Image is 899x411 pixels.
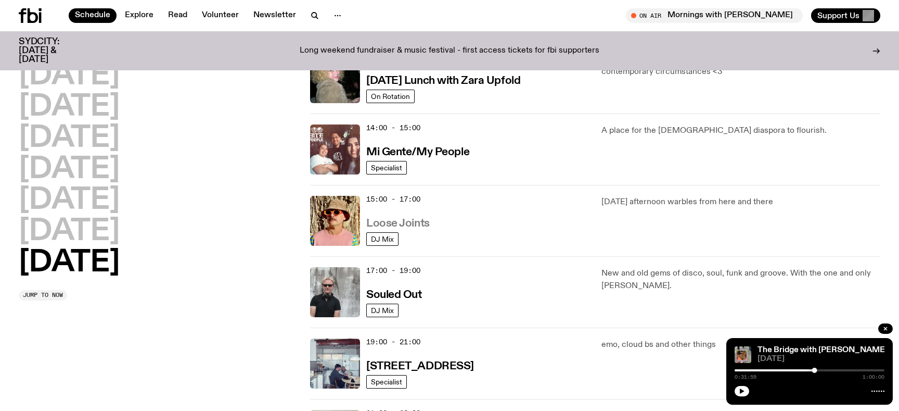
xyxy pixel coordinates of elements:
[735,346,751,363] img: girl taking a mirror selfie with a pink hand held mirror with love heart jewels on it
[366,123,420,133] span: 14:00 - 15:00
[19,124,120,153] button: [DATE]
[119,8,160,23] a: Explore
[371,164,402,171] span: Specialist
[366,90,415,103] a: On Rotation
[19,155,120,184] button: [DATE]
[811,8,880,23] button: Support Us
[366,290,422,301] h3: Souled Out
[366,216,430,229] a: Loose Joints
[601,196,880,208] p: [DATE] afternoon warbles from here and there
[371,92,410,100] span: On Rotation
[19,186,120,215] button: [DATE]
[371,235,394,243] span: DJ Mix
[310,53,360,103] img: A digital camera photo of Zara looking to her right at the camera, smiling. She is wearing a ligh...
[366,145,469,158] a: Mi Gente/My People
[310,339,360,389] img: Pat sits at a dining table with his profile facing the camera. Rhea sits to his left facing the c...
[19,290,67,301] button: Jump to now
[626,8,803,23] button: On AirMornings with [PERSON_NAME] / Springing into some great music haha do u see what i did ther...
[371,306,394,314] span: DJ Mix
[366,337,420,347] span: 19:00 - 21:00
[601,124,880,137] p: A place for the [DEMOGRAPHIC_DATA] diaspora to flourish.
[366,288,422,301] a: Souled Out
[817,11,859,20] span: Support Us
[300,46,599,56] p: Long weekend fundraiser & music festival - first access tickets for fbi supporters
[366,359,474,372] a: [STREET_ADDRESS]
[601,267,880,292] p: New and old gems of disco, soul, funk and groove. With the one and only [PERSON_NAME].
[863,375,884,380] span: 1:00:00
[196,8,245,23] a: Volunteer
[366,161,407,175] a: Specialist
[366,147,469,158] h3: Mi Gente/My People
[366,194,420,204] span: 15:00 - 17:00
[19,248,120,278] button: [DATE]
[601,339,880,351] p: emo, cloud bs and other things
[366,232,399,246] a: DJ Mix
[366,361,474,372] h3: [STREET_ADDRESS]
[757,346,888,354] a: The Bridge with [PERSON_NAME]
[366,375,407,389] a: Specialist
[366,218,430,229] h3: Loose Joints
[310,267,360,317] img: Stephen looks directly at the camera, wearing a black tee, black sunglasses and headphones around...
[19,38,85,64] h3: SYDCITY: [DATE] & [DATE]
[69,8,117,23] a: Schedule
[366,304,399,317] a: DJ Mix
[366,73,520,86] a: [DATE] Lunch with Zara Upfold
[366,76,520,86] h3: [DATE] Lunch with Zara Upfold
[247,8,302,23] a: Newsletter
[19,217,120,246] button: [DATE]
[23,292,63,298] span: Jump to now
[19,93,120,122] button: [DATE]
[19,61,120,91] button: [DATE]
[735,375,756,380] span: 0:31:59
[366,266,420,276] span: 17:00 - 19:00
[162,8,194,23] a: Read
[757,355,884,363] span: [DATE]
[310,196,360,246] img: Tyson stands in front of a paperbark tree wearing orange sunglasses, a suede bucket hat and a pin...
[371,378,402,385] span: Specialist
